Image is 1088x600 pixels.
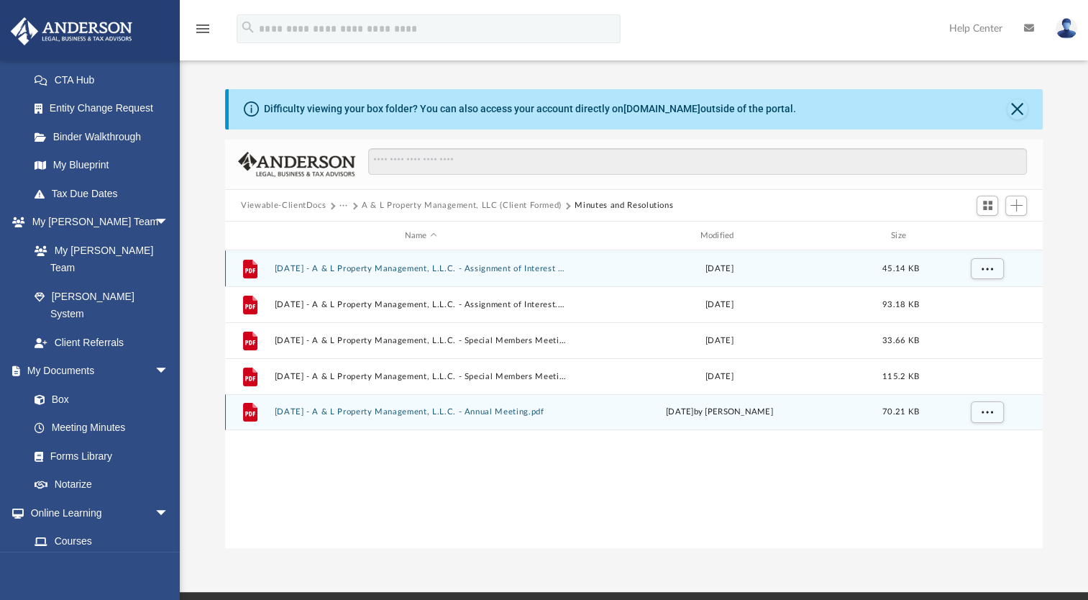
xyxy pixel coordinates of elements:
div: Modified [573,229,866,242]
button: More options [971,366,1004,388]
button: ··· [339,199,349,212]
a: My Documentsarrow_drop_down [10,357,183,386]
a: Entity Change Request [20,94,191,123]
div: [DATE] [573,371,866,383]
div: [DATE] [573,299,866,312]
a: Meeting Minutes [20,414,183,442]
span: 33.66 KB [882,337,919,345]
button: Minutes and Resolutions [575,199,673,212]
a: Box [20,385,176,414]
a: menu [194,27,211,37]
span: 45.14 KB [882,265,919,273]
button: [DATE] - A & L Property Management, L.L.C. - Special Members Meeting.pdf [275,372,567,381]
span: arrow_drop_down [155,357,183,386]
button: Close [1007,99,1028,119]
a: [DOMAIN_NAME] [623,103,700,114]
div: id [936,229,1036,242]
span: 70.21 KB [882,408,919,416]
a: My Blueprint [20,151,183,180]
a: [PERSON_NAME] System [20,282,183,328]
i: search [240,19,256,35]
span: 115.2 KB [882,373,919,381]
button: Switch to Grid View [977,196,998,216]
a: Courses [20,527,183,556]
a: Client Referrals [20,328,183,357]
div: id [232,229,268,242]
div: Difficulty viewing your box folder? You can also access your account directly on outside of the p... [264,101,796,117]
a: CTA Hub [20,65,191,94]
span: arrow_drop_down [155,208,183,237]
div: Size [872,229,930,242]
a: Tax Due Dates [20,179,191,208]
button: [DATE] - A & L Property Management, L.L.C. - Annual Meeting.pdf [275,407,567,417]
button: [DATE] - A & L Property Management, L.L.C. - Assignment of Interest - signed.pdf [275,264,567,273]
button: More options [971,294,1004,316]
div: [DATE] [573,335,866,347]
a: Notarize [20,471,183,499]
span: arrow_drop_down [155,499,183,528]
img: Anderson Advisors Platinum Portal [6,17,137,45]
img: User Pic [1056,18,1077,39]
input: Search files and folders [368,148,1027,176]
i: menu [194,20,211,37]
button: Viewable-ClientDocs [241,199,326,212]
button: [DATE] - A & L Property Management, L.L.C. - Special Members Meeting - signed.pdf [275,336,567,345]
div: [DATE] by [PERSON_NAME] [573,406,866,419]
button: A & L Property Management, LLC (Client Formed) [362,199,562,212]
button: More options [971,330,1004,352]
a: Forms Library [20,442,176,471]
a: My [PERSON_NAME] Teamarrow_drop_down [10,208,183,237]
a: Binder Walkthrough [20,122,191,151]
div: Name [274,229,567,242]
button: More options [971,258,1004,280]
a: Online Learningarrow_drop_down [10,499,183,527]
a: My [PERSON_NAME] Team [20,236,176,282]
span: 93.18 KB [882,301,919,309]
div: [DATE] [573,263,866,276]
button: [DATE] - A & L Property Management, L.L.C. - Assignment of Interest.pdf [275,300,567,309]
button: Add [1005,196,1027,216]
button: More options [971,401,1004,423]
div: grid [225,250,1043,548]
